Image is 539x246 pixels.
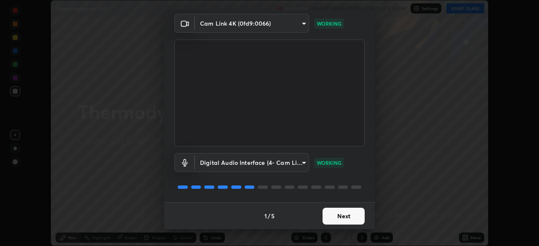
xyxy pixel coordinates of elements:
p: WORKING [317,159,342,167]
h4: 1 [264,212,267,220]
h4: 5 [271,212,275,220]
div: Cam Link 4K (0fd9:0066) [195,153,309,172]
p: WORKING [317,20,342,27]
div: Cam Link 4K (0fd9:0066) [195,14,309,33]
button: Next [323,208,365,225]
h4: / [268,212,270,220]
